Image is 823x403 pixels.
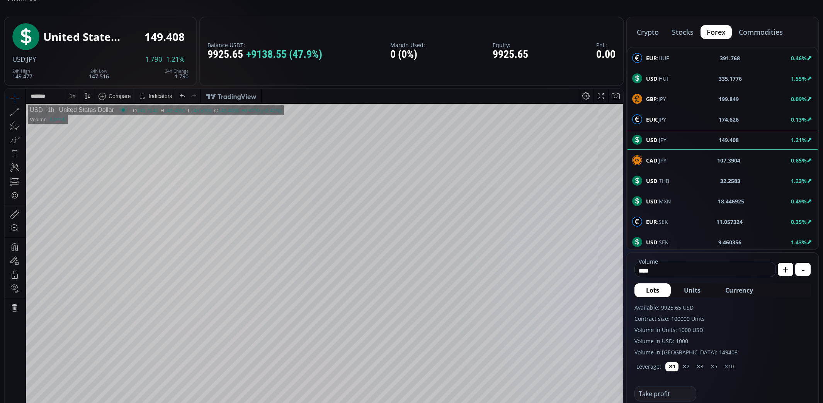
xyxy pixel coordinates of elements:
[50,18,109,25] div: United States Dollar
[165,69,189,73] div: 24h Change
[76,350,82,356] div: 5d
[38,18,50,25] div: 1h
[791,218,807,225] b: 0.35%
[733,25,789,39] button: commodities
[646,156,667,164] span: :JPY
[646,238,668,246] span: :SEK
[701,25,732,39] button: forex
[791,239,807,246] b: 1.43%
[646,218,657,225] b: EUR
[646,239,657,246] b: USD
[144,4,168,10] div: Indicators
[791,95,807,103] b: 0.09%
[87,350,94,356] div: 1d
[104,345,116,360] div: Go to
[128,19,133,25] div: O
[12,55,25,64] span: USD
[601,345,617,360] div: Toggle Auto Scale
[89,69,109,79] div: 147.516
[528,345,570,360] button: 14:21:49 (UTC)
[646,54,669,62] span: :HUF
[183,19,186,25] div: L
[646,177,657,185] b: USD
[646,95,666,103] span: :JPY
[133,19,153,25] div: 148.7140
[636,362,661,371] label: Leverage:
[65,4,71,10] div: 1 h
[165,69,189,79] div: 1.790
[791,157,807,164] b: 0.65%
[209,19,213,25] div: C
[237,19,277,25] div: +0.6230 (+0.42%)
[646,177,669,185] span: :THB
[720,177,740,185] b: 32.2583
[493,42,528,48] label: Equity:
[714,283,765,297] button: Currency
[493,49,528,61] div: 9925.65
[719,75,742,83] b: 335.1776
[646,197,671,205] span: :MXN
[720,54,740,62] b: 391.768
[646,157,657,164] b: CAD
[39,350,45,356] div: 1y
[646,95,657,103] b: GBP
[646,116,657,123] b: EUR
[390,42,425,48] label: Margin Used:
[25,28,42,34] div: Volume
[718,197,744,205] b: 18.446925
[791,75,807,82] b: 1.55%
[646,198,657,205] b: USD
[634,315,811,323] label: Contract size: 100000 Units
[791,54,807,62] b: 0.46%
[207,49,322,61] div: 9925.65
[160,19,181,25] div: 149.4080
[634,283,671,297] button: Lots
[89,69,109,73] div: 24h Low
[646,54,657,62] b: EUR
[43,31,121,43] div: United States Dollar
[646,286,659,295] span: Lots
[791,198,807,205] b: 0.49%
[12,69,32,79] div: 149.477
[214,19,235,25] div: 149.4080
[25,18,38,25] div: USD
[246,49,322,61] span: +9138.55 (47.9%)
[156,19,160,25] div: H
[28,350,34,356] div: 5y
[778,263,793,276] button: +
[679,362,692,371] button: ✕2
[596,49,616,61] div: 0.00
[25,55,36,64] span: :JPY
[665,362,678,371] button: ✕1
[63,350,70,356] div: 1m
[7,103,13,110] div: 
[646,115,666,124] span: :JPY
[693,362,706,371] button: ✕3
[115,18,122,25] div: Market open
[672,283,712,297] button: Units
[791,116,807,123] b: 0.13%
[791,177,807,185] b: 1.23%
[12,69,32,73] div: 24h High
[588,345,601,360] div: Toggle Log Scale
[646,75,669,83] span: :HUF
[591,350,599,356] div: log
[684,286,701,295] span: Units
[717,156,740,164] b: 107.3904
[646,75,657,82] b: USD
[716,218,743,226] b: 11.057324
[604,350,614,356] div: auto
[721,362,737,371] button: ✕10
[634,348,811,356] label: Volume in [GEOGRAPHIC_DATA]: 149408
[666,25,700,39] button: stocks
[719,115,739,124] b: 174.626
[186,19,207,25] div: 148.6300
[634,326,811,334] label: Volume in Units: 1000 USD
[631,25,665,39] button: crypto
[718,238,741,246] b: 9.460356
[104,4,126,10] div: Compare
[707,362,720,371] button: ✕5
[578,345,588,360] div: Toggle Percentage
[725,286,753,295] span: Currency
[596,42,616,48] label: PnL:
